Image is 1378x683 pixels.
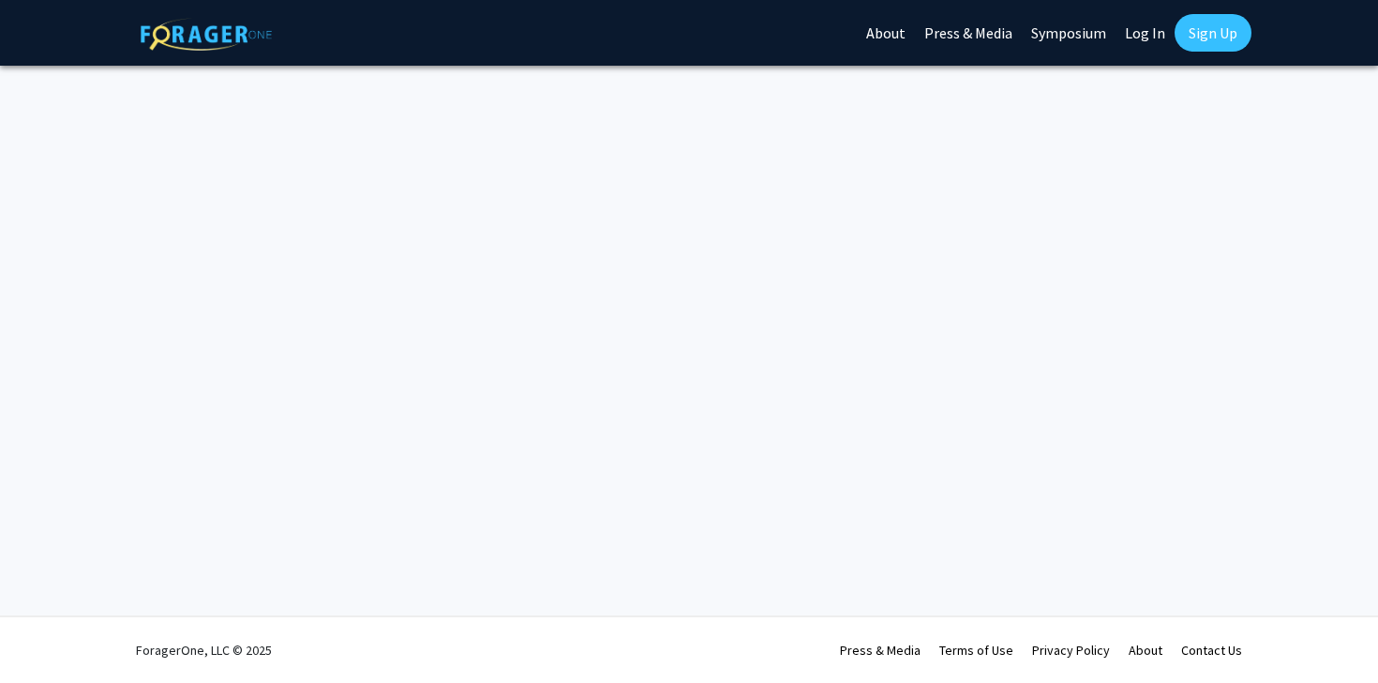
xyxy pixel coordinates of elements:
img: ForagerOne Logo [141,18,272,51]
a: Contact Us [1181,642,1242,659]
a: Sign Up [1175,14,1251,52]
a: Terms of Use [939,642,1013,659]
a: Privacy Policy [1032,642,1110,659]
a: About [1129,642,1162,659]
a: Press & Media [840,642,921,659]
div: ForagerOne, LLC © 2025 [136,617,272,683]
